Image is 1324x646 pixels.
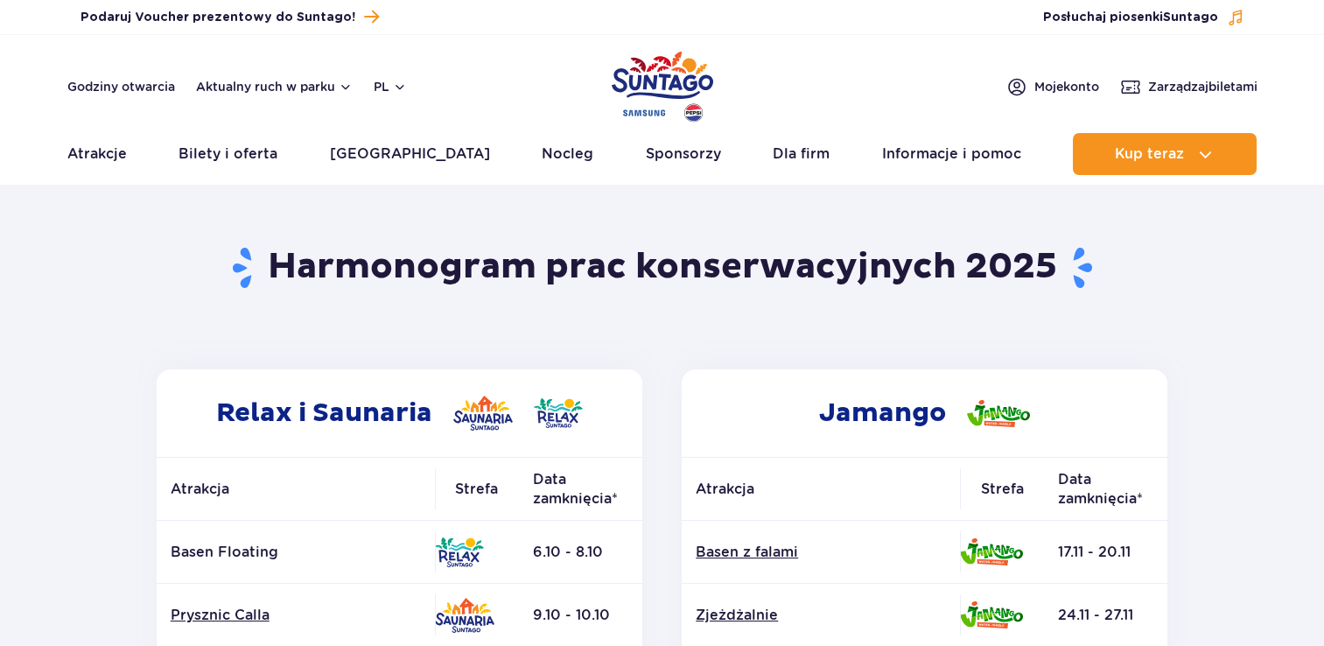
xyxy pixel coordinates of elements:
[519,458,642,521] th: Data zamknięcia*
[1073,133,1257,175] button: Kup teraz
[1163,11,1218,24] span: Suntago
[330,133,490,175] a: [GEOGRAPHIC_DATA]
[542,133,593,175] a: Nocleg
[435,458,519,521] th: Strefa
[150,245,1174,291] h1: Harmonogram prac konserwacyjnych 2025
[1148,78,1257,95] span: Zarządzaj biletami
[682,369,1167,457] h2: Jamango
[960,458,1044,521] th: Strefa
[1115,146,1184,162] span: Kup teraz
[882,133,1021,175] a: Informacje i pomoc
[1043,9,1218,26] span: Posłuchaj piosenki
[81,9,355,26] span: Podaruj Voucher prezentowy do Suntago!
[157,369,642,457] h2: Relax i Saunaria
[81,5,379,29] a: Podaruj Voucher prezentowy do Suntago!
[1044,521,1167,584] td: 17.11 - 20.11
[179,133,277,175] a: Bilety i oferta
[171,606,421,625] a: Prysznic Calla
[196,80,353,94] button: Aktualny ruch w parku
[435,537,484,567] img: Relax
[960,601,1023,628] img: Jamango
[374,78,407,95] button: pl
[67,133,127,175] a: Atrakcje
[696,606,946,625] a: Zjeżdżalnie
[1120,76,1257,97] a: Zarządzajbiletami
[696,543,946,562] a: Basen z falami
[453,396,513,431] img: Saunaria
[435,598,494,633] img: Saunaria
[534,398,583,428] img: Relax
[967,400,1030,427] img: Jamango
[682,458,960,521] th: Atrakcja
[612,44,713,124] a: Park of Poland
[1006,76,1099,97] a: Mojekonto
[646,133,721,175] a: Sponsorzy
[960,538,1023,565] img: Jamango
[171,543,421,562] p: Basen Floating
[157,458,435,521] th: Atrakcja
[1044,458,1167,521] th: Data zamknięcia*
[1043,9,1244,26] button: Posłuchaj piosenkiSuntago
[519,521,642,584] td: 6.10 - 8.10
[67,78,175,95] a: Godziny otwarcia
[773,133,830,175] a: Dla firm
[1034,78,1099,95] span: Moje konto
